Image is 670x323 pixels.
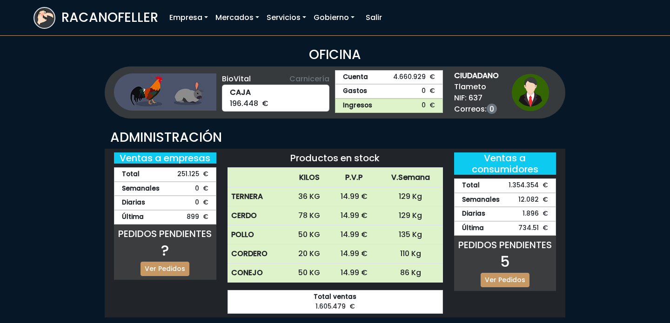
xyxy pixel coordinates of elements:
div: 251.125 € [114,167,216,182]
a: Empresa [166,8,212,27]
h3: ADMINISTRACIÓN [110,130,560,145]
th: TERNERA [228,187,289,206]
th: V.Semana [378,168,443,187]
h5: Ventas a empresas [114,152,216,164]
strong: Gastos [343,86,367,96]
td: 14.99 € [330,244,378,264]
a: Ver Pedidos [141,262,189,276]
a: Mercados [212,8,263,27]
img: logoracarojo.png [34,8,54,26]
div: 1.605.479 € [228,290,443,314]
td: 86 Kg [378,264,443,283]
h5: PEDIDOS PENDIENTES [454,239,556,250]
div: 734.51 € [454,221,556,236]
strong: Semanales [122,184,160,194]
a: Gastos0 € [335,84,443,99]
div: 0 € [114,196,216,210]
img: ganaderia.png [114,73,216,111]
span: Tlameto [454,81,499,92]
div: 1.354.354 € [454,178,556,193]
div: 196.448 € [222,85,330,112]
span: NIF: 637 [454,92,499,104]
td: 135 Kg [378,225,443,244]
a: RACANOFELLER [33,5,158,31]
td: 36 KG [288,187,329,206]
img: ciudadano1.png [512,74,549,111]
span: 5 [500,251,510,272]
td: 14.99 € [330,206,378,225]
a: Ver Pedidos [481,273,529,287]
th: P.V.P [330,168,378,187]
strong: Total ventas [235,292,435,302]
h3: OFICINA [33,47,636,63]
strong: Última [462,224,484,233]
td: 50 KG [288,225,329,244]
th: CORDERO [228,244,289,264]
strong: Diarias [462,209,485,219]
strong: Total [122,170,140,179]
h3: RACANOFELLER [61,10,158,26]
span: Carnicería [289,73,329,85]
strong: CAJA [230,87,322,98]
strong: Cuenta [343,73,368,82]
td: 50 KG [288,264,329,283]
a: 0 [487,104,497,114]
h5: PEDIDOS PENDIENTES [114,228,216,239]
th: CERDO [228,206,289,225]
strong: Diarias [122,198,145,208]
span: Correos: [454,104,499,115]
td: 14.99 € [330,225,378,244]
a: Servicios [263,8,310,27]
strong: CIUDADANO [454,70,499,81]
div: 0 € [114,182,216,196]
td: 14.99 € [330,264,378,283]
th: POLLO [228,225,289,244]
div: 1.896 € [454,207,556,221]
span: ? [161,240,169,261]
strong: Semanales [462,195,500,205]
td: 78 KG [288,206,329,225]
h5: Ventas a consumidores [454,152,556,175]
div: BioVital [222,73,330,85]
td: 129 Kg [378,187,443,206]
th: KILOS [288,168,329,187]
h5: Productos en stock [228,152,443,164]
a: Salir [362,8,386,27]
strong: Última [122,212,144,222]
th: CONEJO [228,264,289,283]
td: 20 KG [288,244,329,264]
strong: Ingresos [343,101,372,111]
a: Cuenta4.660.929 € [335,70,443,85]
td: 129 Kg [378,206,443,225]
td: 14.99 € [330,187,378,206]
a: Ingresos0 € [335,99,443,113]
td: 110 Kg [378,244,443,264]
a: Gobierno [310,8,358,27]
div: 899 € [114,210,216,224]
div: 12.082 € [454,193,556,207]
strong: Total [462,181,480,191]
